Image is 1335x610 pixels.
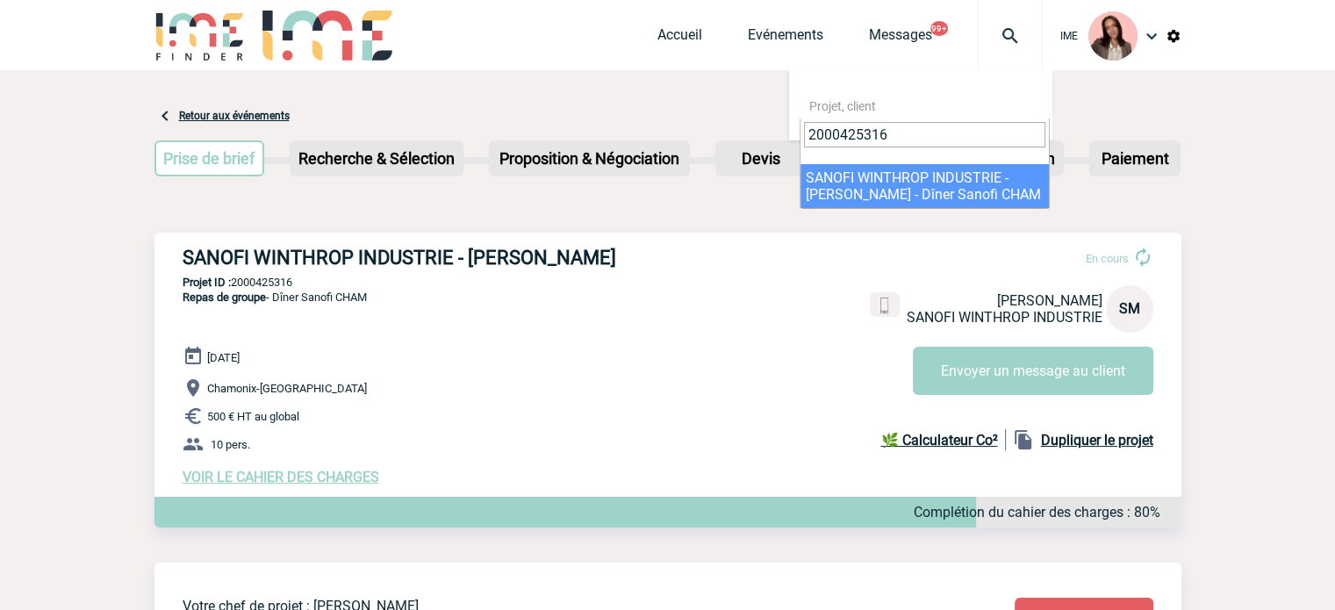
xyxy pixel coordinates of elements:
li: SANOFI WINTHROP INDUSTRIE - [PERSON_NAME] - Dîner Sanofi CHAM [800,164,1049,208]
b: Projet ID : [183,276,231,289]
a: Retour aux événements [179,110,290,122]
span: Repas de groupe [183,291,266,304]
span: Chamonix-[GEOGRAPHIC_DATA] [207,382,367,395]
p: Proposition & Négociation [491,142,688,175]
span: [DATE] [207,351,240,364]
span: SM [1119,300,1140,317]
span: En cours [1086,252,1129,265]
a: Accueil [657,26,702,51]
span: [PERSON_NAME] [997,292,1102,309]
span: 10 pers. [211,438,250,451]
a: Evénements [748,26,823,51]
img: IME-Finder [154,11,246,61]
span: 500 € HT au global [207,410,299,423]
a: Messages [869,26,932,51]
span: SANOFI WINTHROP INDUSTRIE [907,309,1102,326]
img: 94396-3.png [1088,11,1138,61]
a: 🌿 Calculateur Co² [881,429,1006,450]
p: Paiement [1091,142,1179,175]
p: Recherche & Sélection [291,142,462,175]
a: VOIR LE CAHIER DES CHARGES [183,469,379,485]
img: portable.png [877,298,893,313]
b: 🌿 Calculateur Co² [881,432,998,449]
p: Prise de brief [156,142,263,175]
h3: SANOFI WINTHROP INDUSTRIE - [PERSON_NAME] [183,247,709,269]
button: Envoyer un message au client [913,347,1153,395]
p: 2000425316 [154,276,1181,289]
span: - Dîner Sanofi CHAM [183,291,367,304]
p: Devis [717,142,805,175]
span: IME [1060,30,1078,42]
img: file_copy-black-24dp.png [1013,429,1034,450]
b: Dupliquer le projet [1041,432,1153,449]
button: 99+ [930,21,948,36]
span: Projet, client [809,99,876,113]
